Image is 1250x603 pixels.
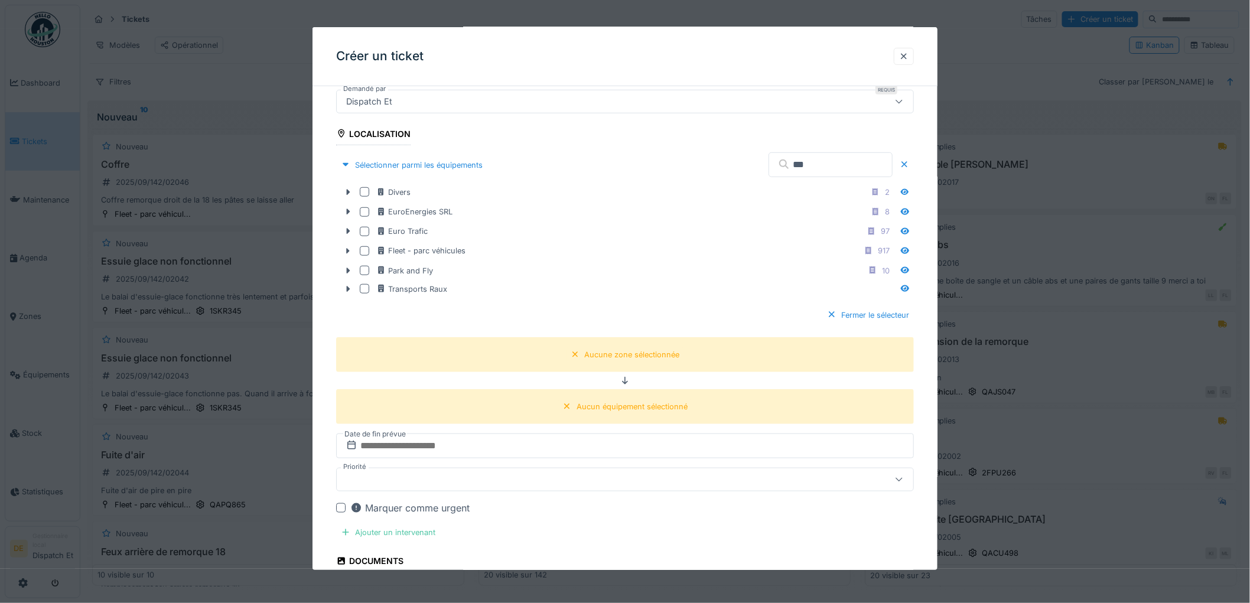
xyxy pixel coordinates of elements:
div: 8 [885,206,890,217]
div: Fleet - parc véhicules [376,245,466,256]
div: 917 [878,245,890,256]
div: Marquer comme urgent [350,501,470,515]
div: Transports Raux [376,283,447,294]
div: Euro Trafic [376,226,428,237]
div: 2 [885,187,890,198]
div: Sélectionner parmi les équipements [336,157,487,173]
div: Park and Fly [376,265,433,276]
div: Requis [875,84,897,94]
label: Priorité [341,462,369,472]
label: Demandé par [341,83,388,93]
div: Documents [336,552,403,572]
div: Ajouter un intervenant [336,524,440,540]
div: Dispatch Et [341,94,397,107]
div: Localisation [336,125,411,145]
div: Fermer le sélecteur [822,307,914,322]
div: Aucune zone sélectionnée [585,349,680,360]
div: Aucun équipement sélectionné [577,401,688,412]
div: EuroEnergies SRL [376,206,453,217]
div: Divers [376,187,411,198]
div: 97 [881,226,890,237]
h3: Créer un ticket [336,49,424,64]
div: 10 [882,265,890,276]
label: Date de fin prévue [343,428,407,441]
